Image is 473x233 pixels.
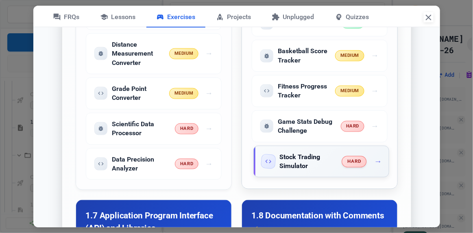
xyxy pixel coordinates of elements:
[112,84,169,103] h5: Grade Point Converter
[341,121,364,132] span: hard
[86,113,222,145] div: Start exercise: Scientific Data Processor (hard difficulty, fix problem)
[335,86,364,97] span: medium
[371,121,379,132] span: →
[86,148,222,180] div: Start exercise: Data Precision Analyzer (hard difficulty, code problem)
[252,40,388,72] div: Start exercise: Basketball Score Tracker (medium difficulty, fix problem)
[252,210,388,222] h3: 1.8 Documentation with Comments
[205,88,213,99] span: →
[278,82,335,100] h5: Fitness Progress Tracker
[175,123,198,134] span: hard
[252,110,388,142] div: Start exercise: Game Stats Debug Challenge (hard difficulty, fix problem)
[175,159,198,170] span: hard
[205,123,213,135] span: →
[342,156,367,167] span: hard
[325,7,379,28] div: Quizzes
[146,7,205,28] div: Exercises
[112,120,175,138] h5: Scientific Data Processor
[371,50,379,62] span: →
[169,48,198,59] span: medium
[169,88,198,99] span: medium
[206,7,261,28] div: Projects
[86,78,222,110] div: Start exercise: Grade Point Converter (medium difficulty, code problem)
[278,117,341,136] h5: Game Stats Debug Challenge
[278,47,335,65] h5: Basketball Score Tracker
[253,146,389,178] div: Start exercise: Stock Trading Simulator (hard difficulty, code problem)
[371,85,379,97] span: →
[90,7,146,28] div: Lessons
[205,48,213,60] span: →
[280,153,343,171] h5: Stock Trading Simulator
[112,155,175,173] h5: Data Precision Analyzer
[43,7,89,28] div: FRQs
[112,40,169,67] h5: Distance Measurement Converter
[374,156,382,168] span: →
[335,50,364,61] span: medium
[86,33,222,74] div: Start exercise: Distance Measurement Converter (medium difficulty, fix problem)
[252,75,388,107] div: Start exercise: Fitness Progress Tracker (medium difficulty, code problem)
[205,158,213,170] span: →
[262,7,324,28] div: Unplugged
